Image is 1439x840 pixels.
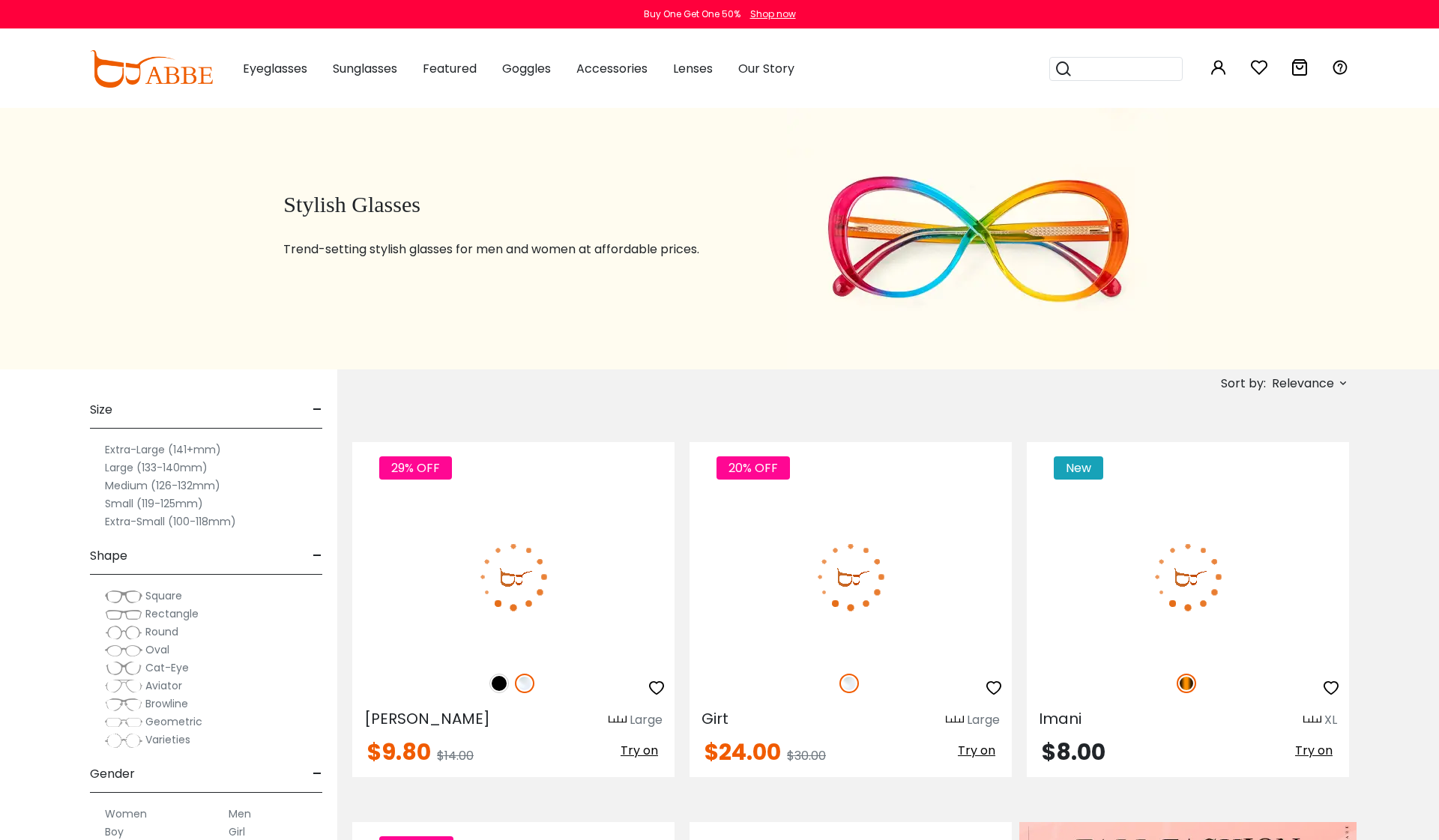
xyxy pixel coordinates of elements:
span: - [313,392,322,428]
span: $8.00 [1042,736,1105,768]
span: Try on [958,742,995,759]
img: Cat-Eye.png [105,661,142,676]
img: abbeglasses.com [90,50,213,88]
p: Trend-setting stylish glasses for men and women at affordable prices. [283,241,749,259]
label: Medium (126-132mm) [105,477,220,495]
span: Accessories [576,60,648,77]
div: Large [630,711,663,729]
img: size ruler [946,715,964,726]
img: size ruler [1303,715,1321,726]
img: size ruler [609,715,627,726]
span: Browline [145,696,188,711]
img: Tortoise Imani - Plastic ,Universal Bridge Fit [1027,496,1349,657]
label: Women [105,805,147,823]
span: New [1054,456,1103,480]
img: Black [489,674,509,693]
label: Large (133-140mm) [105,459,208,477]
span: Round [145,624,178,639]
span: Aviator [145,678,182,693]
span: Our Story [738,60,794,77]
span: $24.00 [705,736,781,768]
div: Large [967,711,1000,729]
img: Round.png [105,625,142,640]
span: Rectangle [145,606,199,621]
div: XL [1324,711,1337,729]
img: Fclear Umbel - Plastic ,Universal Bridge Fit [352,496,675,657]
h1: Stylish Glasses [283,191,749,218]
span: Sort by: [1221,375,1266,392]
span: - [313,538,322,574]
img: Tortoise [1177,674,1196,693]
span: [PERSON_NAME] [364,708,490,729]
img: stylish glasses [787,107,1168,369]
span: Geometric [145,714,202,729]
img: Browline.png [105,697,142,712]
img: Geometric.png [105,715,142,730]
span: $30.00 [787,747,826,764]
img: Aviator.png [105,679,142,694]
span: Try on [621,742,658,759]
img: Clear [839,674,859,693]
button: Try on [953,741,1000,761]
button: Try on [1291,741,1337,761]
span: Square [145,588,182,603]
span: Shape [90,538,127,574]
div: Buy One Get One 50% [644,7,740,21]
span: Relevance [1272,370,1334,397]
span: Varieties [145,732,190,747]
span: Gender [90,756,135,792]
img: Rectangle.png [105,607,142,622]
img: Fclear Girt - TR ,Universal Bridge Fit [690,496,1012,657]
span: Sunglasses [333,60,397,77]
label: Men [229,805,251,823]
span: $9.80 [367,736,431,768]
span: Girt [702,708,728,729]
span: 29% OFF [379,456,452,480]
img: Oval.png [105,643,142,658]
span: Cat-Eye [145,660,189,675]
img: Clear [515,674,534,693]
button: Try on [616,741,663,761]
span: Oval [145,642,169,657]
img: Varieties.png [105,733,142,749]
a: Shop now [743,7,796,20]
span: $14.00 [437,747,474,764]
span: Size [90,392,112,428]
span: Eyeglasses [243,60,307,77]
div: Shop now [750,7,796,21]
span: 20% OFF [717,456,790,480]
label: Small (119-125mm) [105,495,203,513]
span: Imani [1039,708,1081,729]
label: Extra-Small (100-118mm) [105,513,236,531]
span: - [313,756,322,792]
span: Try on [1295,742,1333,759]
span: Goggles [502,60,551,77]
span: Lenses [673,60,713,77]
label: Extra-Large (141+mm) [105,441,221,459]
span: Featured [423,60,477,77]
img: Square.png [105,589,142,604]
